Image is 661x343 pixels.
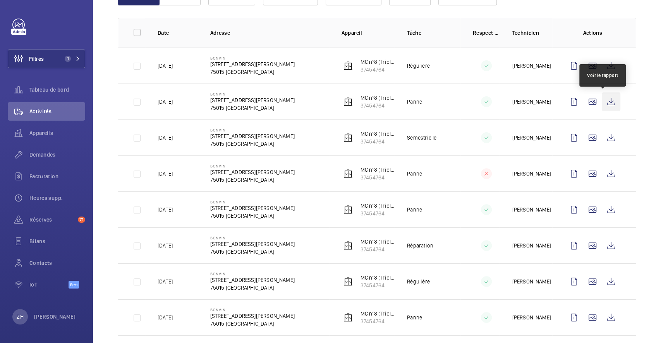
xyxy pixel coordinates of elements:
p: MC nº8 (Triplex droit) [361,130,395,138]
p: 75015 [GEOGRAPHIC_DATA] [210,140,295,148]
span: Activités [29,108,85,115]
img: elevator.svg [343,313,353,322]
p: Panne [407,314,422,321]
p: Tâche [407,29,460,37]
p: Appareil [342,29,395,37]
img: elevator.svg [343,241,353,250]
p: [STREET_ADDRESS][PERSON_NAME] [210,312,295,320]
p: 75015 [GEOGRAPHIC_DATA] [210,320,295,328]
p: [DATE] [158,242,173,249]
span: IoT [29,281,69,288]
p: ZH [17,313,23,321]
p: MC nº8 (Triplex droit) [361,274,395,282]
p: 75015 [GEOGRAPHIC_DATA] [210,176,295,184]
p: Régulière [407,278,430,285]
p: [STREET_ADDRESS][PERSON_NAME] [210,168,295,176]
p: Technicien [512,29,552,37]
p: [PERSON_NAME] [512,134,551,142]
p: 75015 [GEOGRAPHIC_DATA] [210,248,295,256]
p: Bonvin [210,307,295,312]
p: 75015 [GEOGRAPHIC_DATA] [210,212,295,220]
p: [DATE] [158,170,173,177]
p: [STREET_ADDRESS][PERSON_NAME] [210,132,295,140]
p: Adresse [210,29,329,37]
p: 37454764 [361,282,395,289]
span: Demandes [29,151,85,159]
p: [DATE] [158,134,173,142]
p: [STREET_ADDRESS][PERSON_NAME] [210,96,295,104]
p: Bonvin [210,200,295,204]
p: [DATE] [158,98,173,106]
p: 37454764 [361,317,395,325]
p: [PERSON_NAME] [512,170,551,177]
span: Facturation [29,172,85,180]
p: [PERSON_NAME] [34,313,76,321]
p: [DATE] [158,278,173,285]
p: [DATE] [158,62,173,70]
p: Bonvin [210,164,295,168]
span: Heures supp. [29,194,85,202]
p: Panne [407,170,422,177]
span: Contacts [29,259,85,267]
p: Bonvin [210,271,295,276]
p: Bonvin [210,128,295,132]
img: elevator.svg [343,277,353,286]
span: Bilans [29,237,85,245]
p: [STREET_ADDRESS][PERSON_NAME] [210,60,295,68]
p: Respect délai [473,29,500,37]
span: Appareils [29,129,85,137]
p: [PERSON_NAME] [512,62,551,70]
img: elevator.svg [343,133,353,142]
p: 75015 [GEOGRAPHIC_DATA] [210,68,295,76]
p: MC nº8 (Triplex droit) [361,238,395,246]
p: 37454764 [361,138,395,145]
p: MC nº8 (Triplex droit) [361,310,395,317]
p: Bonvin [210,56,295,60]
p: MC nº8 (Triplex droit) [361,58,395,66]
p: [DATE] [158,314,173,321]
span: Filtres [29,55,44,63]
button: Filtres1 [8,49,85,68]
p: [PERSON_NAME] [512,278,551,285]
p: [PERSON_NAME] [512,206,551,213]
img: elevator.svg [343,205,353,214]
p: [STREET_ADDRESS][PERSON_NAME] [210,204,295,212]
p: 37454764 [361,210,395,217]
p: [PERSON_NAME] [512,242,551,249]
span: 71 [78,217,85,223]
p: [STREET_ADDRESS][PERSON_NAME] [210,276,295,284]
p: MC nº8 (Triplex droit) [361,166,395,174]
span: Tableau de bord [29,86,85,94]
p: Bonvin [210,235,295,240]
p: [PERSON_NAME] [512,314,551,321]
p: 37454764 [361,246,395,253]
img: elevator.svg [343,97,353,106]
p: Réparation [407,242,433,249]
img: elevator.svg [343,169,353,178]
p: 37454764 [361,102,395,109]
p: Date [158,29,198,37]
p: [PERSON_NAME] [512,98,551,106]
div: Voir le rapport [587,72,618,79]
p: [STREET_ADDRESS][PERSON_NAME] [210,240,295,248]
p: MC nº8 (Triplex droit) [361,94,395,102]
img: elevator.svg [343,61,353,70]
p: Semestrielle [407,134,436,142]
p: 37454764 [361,174,395,181]
p: 75015 [GEOGRAPHIC_DATA] [210,104,295,112]
p: Régulière [407,62,430,70]
span: Réserves [29,216,75,224]
p: 75015 [GEOGRAPHIC_DATA] [210,284,295,292]
p: Panne [407,98,422,106]
span: Beta [69,281,79,288]
p: Panne [407,206,422,213]
p: Bonvin [210,92,295,96]
span: 1 [65,56,71,62]
p: Actions [565,29,620,37]
p: 37454764 [361,66,395,73]
p: MC nº8 (Triplex droit) [361,202,395,210]
p: [DATE] [158,206,173,213]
